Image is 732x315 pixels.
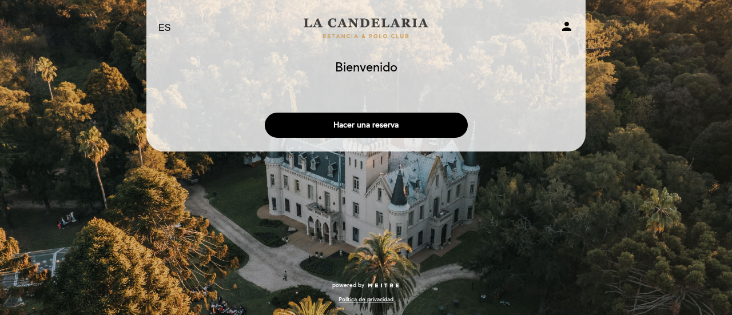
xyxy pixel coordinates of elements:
[332,281,400,289] a: powered by
[265,113,468,138] button: Hacer una reserva
[560,19,574,33] i: person
[295,13,437,44] a: LA CANDELARIA
[335,61,397,75] h1: Bienvenido
[339,296,393,304] a: Política de privacidad
[367,283,400,289] img: MEITRE
[332,281,364,289] span: powered by
[560,19,574,37] button: person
